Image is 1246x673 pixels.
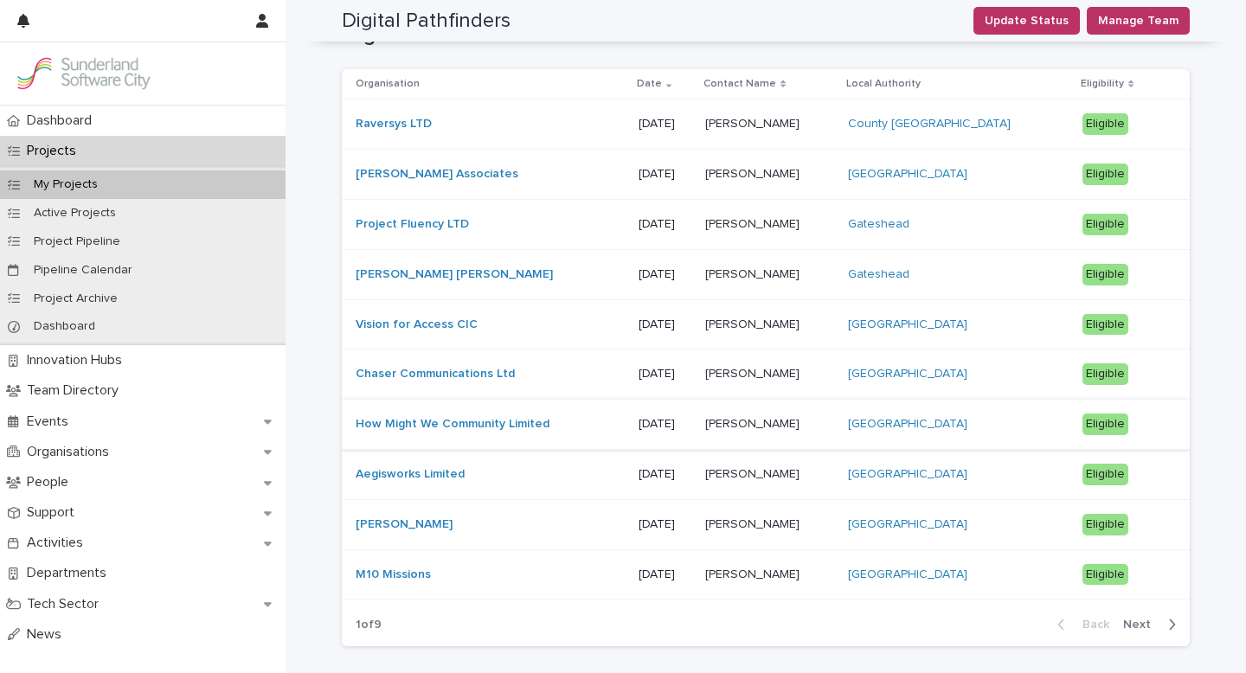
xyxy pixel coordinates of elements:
p: Team Directory [20,382,132,399]
p: Project Archive [20,292,132,306]
div: Eligible [1082,464,1128,485]
p: Innovation Hubs [20,352,136,369]
a: County [GEOGRAPHIC_DATA] [848,117,1011,131]
tr: M10 Missions [DATE][PERSON_NAME][PERSON_NAME] [GEOGRAPHIC_DATA] Eligible [342,549,1190,599]
a: Project Fluency LTD [356,217,469,232]
a: How Might We Community Limited [356,417,549,432]
p: [DATE] [639,267,691,282]
p: Dashboard [20,112,106,129]
tr: Raversys LTD [DATE][PERSON_NAME][PERSON_NAME] County [GEOGRAPHIC_DATA] Eligible [342,99,1190,150]
p: Pipeline Calendar [20,263,146,278]
a: [GEOGRAPHIC_DATA] [848,367,967,381]
p: Departments [20,565,120,581]
tr: [PERSON_NAME] [PERSON_NAME] [DATE][PERSON_NAME][PERSON_NAME] Gateshead Eligible [342,249,1190,299]
span: Manage Team [1098,12,1179,29]
span: Update Status [985,12,1069,29]
button: Manage Team [1087,7,1190,35]
p: My Projects [20,177,112,192]
p: News [20,626,75,643]
p: People [20,474,82,490]
p: [PERSON_NAME] [705,564,803,582]
p: Dashboard [20,319,109,334]
a: [PERSON_NAME] [356,517,453,532]
p: [PERSON_NAME] [705,314,803,332]
tr: Vision for Access CIC [DATE][PERSON_NAME][PERSON_NAME] [GEOGRAPHIC_DATA] Eligible [342,299,1190,349]
img: Kay6KQejSz2FjblR6DWv [14,56,152,91]
p: Projects [20,143,90,159]
a: [GEOGRAPHIC_DATA] [848,567,967,582]
tr: [PERSON_NAME] Associates [DATE][PERSON_NAME][PERSON_NAME] [GEOGRAPHIC_DATA] Eligible [342,150,1190,200]
p: Project Pipeline [20,234,134,249]
p: [DATE] [639,217,691,232]
a: [GEOGRAPHIC_DATA] [848,317,967,332]
p: [DATE] [639,417,691,432]
span: Back [1072,619,1109,631]
p: Support [20,504,88,521]
div: Eligible [1082,564,1128,586]
p: [DATE] [639,567,691,582]
p: [PERSON_NAME] [705,163,803,182]
div: Eligible [1082,214,1128,235]
a: Gateshead [848,267,909,282]
a: [PERSON_NAME] [PERSON_NAME] [356,267,553,282]
div: Eligible [1082,514,1128,535]
p: [PERSON_NAME] [705,113,803,131]
div: Eligible [1082,413,1128,435]
p: [PERSON_NAME] [705,413,803,432]
tr: How Might We Community Limited [DATE][PERSON_NAME][PERSON_NAME] [GEOGRAPHIC_DATA] Eligible [342,400,1190,450]
p: [PERSON_NAME] [705,363,803,381]
p: [DATE] [639,167,691,182]
div: Eligible [1082,363,1128,385]
a: [PERSON_NAME] Associates [356,167,518,182]
p: Organisation [356,74,420,93]
p: 1 of 9 [342,604,395,646]
p: [PERSON_NAME] [705,214,803,232]
div: Eligible [1082,163,1128,185]
tr: [PERSON_NAME] [DATE][PERSON_NAME][PERSON_NAME] [GEOGRAPHIC_DATA] Eligible [342,499,1190,549]
p: [DATE] [639,367,691,381]
a: Chaser Communications Ltd [356,367,515,381]
p: [PERSON_NAME] [705,264,803,282]
p: Contact Name [703,74,776,93]
p: Eligibility [1081,74,1124,93]
p: Events [20,413,82,430]
tr: Chaser Communications Ltd [DATE][PERSON_NAME][PERSON_NAME] [GEOGRAPHIC_DATA] Eligible [342,349,1190,400]
button: Update Status [973,7,1080,35]
p: [PERSON_NAME] [705,464,803,482]
span: Next [1123,619,1161,631]
a: Gateshead [848,217,909,232]
h2: Digital Pathfinders [342,9,511,34]
p: [DATE] [639,467,691,482]
p: [DATE] [639,317,691,332]
a: [GEOGRAPHIC_DATA] [848,517,967,532]
a: [GEOGRAPHIC_DATA] [848,417,967,432]
p: Active Projects [20,206,130,221]
p: Activities [20,535,97,551]
a: [GEOGRAPHIC_DATA] [848,167,967,182]
p: [PERSON_NAME] [705,514,803,532]
button: Next [1116,617,1190,632]
a: Raversys LTD [356,117,432,131]
p: [DATE] [639,517,691,532]
a: [GEOGRAPHIC_DATA] [848,467,967,482]
p: Organisations [20,444,123,460]
tr: Project Fluency LTD [DATE][PERSON_NAME][PERSON_NAME] Gateshead Eligible [342,199,1190,249]
a: M10 Missions [356,567,431,582]
p: Date [637,74,662,93]
p: [DATE] [639,117,691,131]
a: Aegisworks Limited [356,467,465,482]
div: Eligible [1082,314,1128,336]
div: Eligible [1082,113,1128,135]
tr: Aegisworks Limited [DATE][PERSON_NAME][PERSON_NAME] [GEOGRAPHIC_DATA] Eligible [342,449,1190,499]
button: Back [1044,617,1116,632]
a: Vision for Access CIC [356,317,478,332]
div: Eligible [1082,264,1128,285]
p: Local Authority [846,74,921,93]
p: Tech Sector [20,596,112,612]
